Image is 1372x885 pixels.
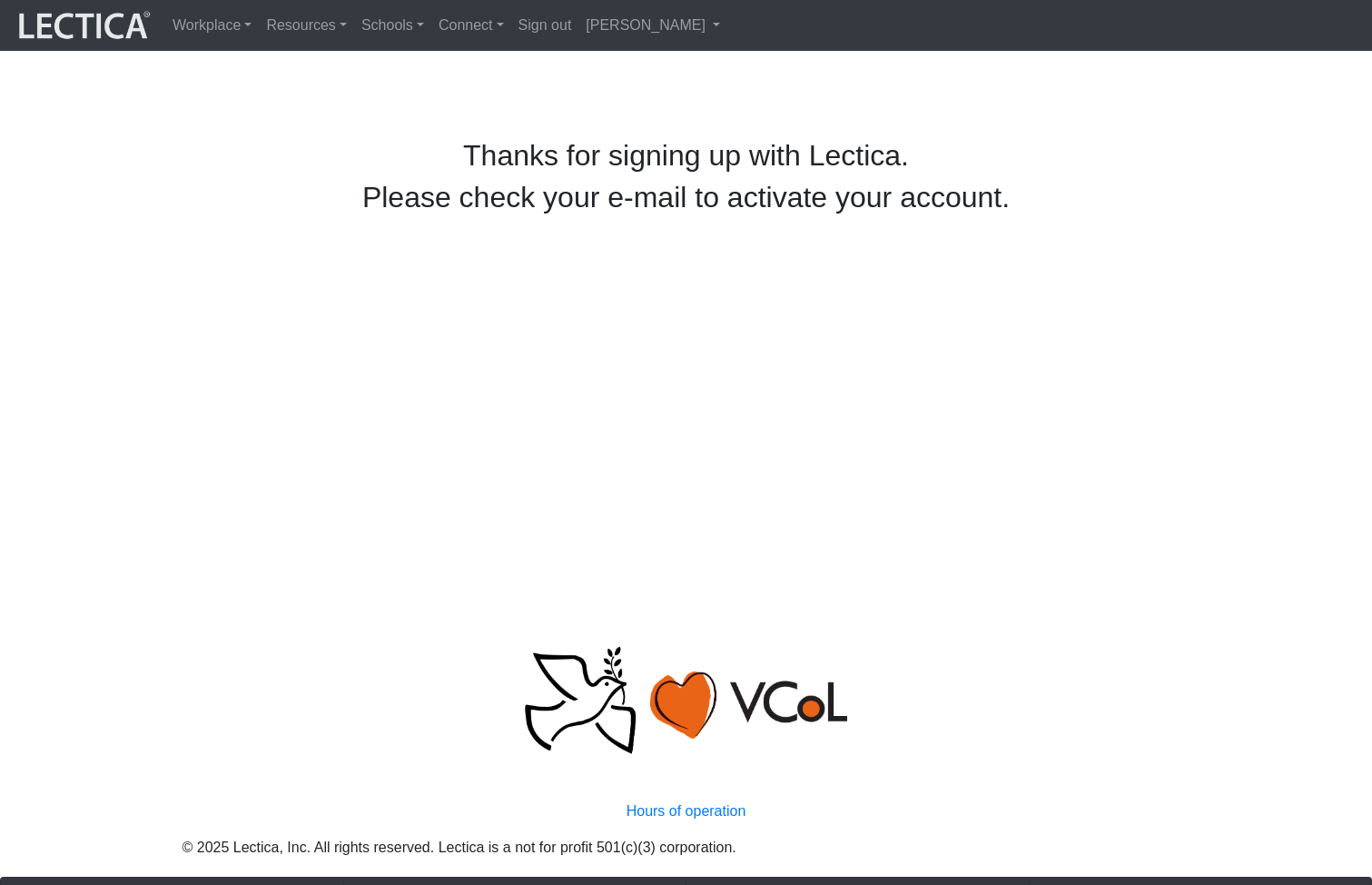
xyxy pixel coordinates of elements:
a: Connect [431,7,511,44]
a: Workplace [165,7,259,44]
a: Sign out [511,7,579,44]
h2: Thanks for signing up with Lectica. [242,138,1130,173]
img: Peace, love, VCoL [519,644,852,757]
h2: Please check your e-mail to activate your account. [242,180,1130,214]
img: lecticalive [15,8,151,43]
a: Resources [259,7,354,44]
a: Hours of operation [627,803,746,819]
a: Schools [354,7,431,44]
a: [PERSON_NAME] [578,7,727,44]
p: © 2025 Lectica, Inc. All rights reserved. Lectica is a not for profit 501(c)(3) corporation. [183,837,1190,859]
